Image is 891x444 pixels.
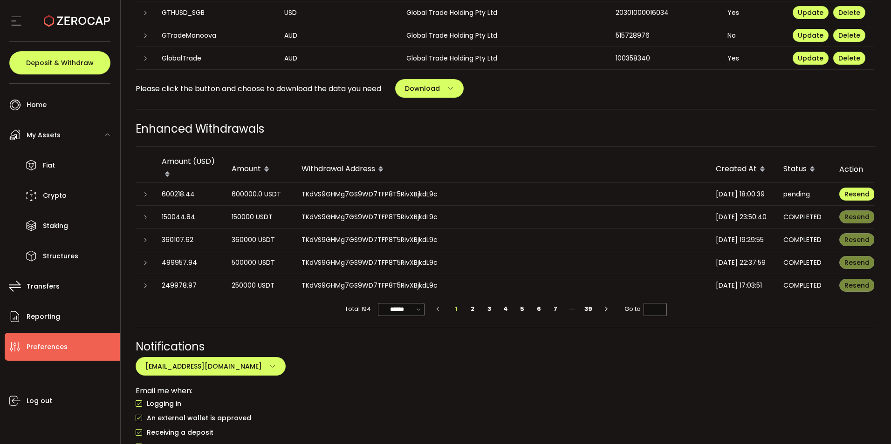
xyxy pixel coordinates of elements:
div: COMPLETED [783,235,824,245]
div: 150000 USDT [232,212,287,222]
span: Deposit & Withdraw [26,60,94,66]
div: Yes [720,53,785,64]
div: AUD [277,30,399,41]
div: 500000 USDT [232,257,287,268]
div: Global Trade Holding Pty Ltd [399,7,608,18]
span: Delete [838,54,860,63]
div: USD [277,7,399,18]
div: TKdVS9GHMg7GS9WD7TFP8T5RivXBjkdL9c [294,189,708,200]
div: Action [832,164,874,175]
div: Notifications [136,338,877,355]
span: Reporting [27,310,60,323]
div: COMPLETED [783,257,824,268]
div: 150044.84 [162,212,217,222]
span: Structures [43,249,78,263]
span: Download [405,84,440,93]
div: [DATE] 17:03:51 [716,280,768,291]
span: Please click the button and choose to download the data you need [136,83,381,94]
div: 100358340 [608,53,720,64]
span: Transfers [27,280,60,293]
div: 515728976 [608,30,720,41]
li: 1 [448,303,465,316]
div: [DATE] 19:29:55 [716,235,768,245]
div: Yes [720,7,785,18]
div: Email me when: [136,385,877,397]
button: Update [793,29,829,42]
div: Amount [224,161,294,177]
span: [EMAIL_ADDRESS][DOMAIN_NAME] [145,362,262,371]
span: Crypto [43,189,67,202]
span: Log out [27,394,52,408]
span: Update [798,54,823,63]
li: 4 [498,303,514,316]
div: Global Trade Holding Pty Ltd [399,53,608,64]
div: [DATE] 22:37:59 [716,257,768,268]
div: GlobalTrade [154,53,277,64]
button: Resend [839,256,875,269]
div: TKdVS9GHMg7GS9WD7TFP8T5RivXBjkdL9c [294,212,708,222]
div: Amount (USD) [154,156,224,182]
span: Home [27,98,47,112]
div: Withdrawal Address [294,161,708,177]
button: Resend [839,279,875,292]
span: Delete [838,8,860,17]
span: Update [798,8,823,17]
li: 6 [531,303,548,316]
div: 360000 USDT [232,235,287,245]
button: Resend [839,210,875,223]
div: [DATE] 18:00:39 [716,189,768,200]
div: TKdVS9GHMg7GS9WD7TFP8T5RivXBjkdL9c [294,257,708,268]
div: 600218.44 [162,189,217,200]
li: 3 [481,303,498,316]
div: Created At [708,161,776,177]
li: 7 [547,303,564,316]
div: [DATE] 23:50:40 [716,212,768,222]
div: Global Trade Holding Pty Ltd [399,30,608,41]
div: 499957.94 [162,257,217,268]
div: COMPLETED [783,280,824,291]
li: 5 [514,303,531,316]
span: Logging in [142,399,181,408]
button: Resend [839,188,875,201]
button: Update [793,52,829,65]
iframe: Chat Widget [844,399,891,444]
div: No [720,30,785,41]
span: Resend [844,189,870,199]
span: Fiat [43,159,55,172]
div: Status [776,161,832,177]
div: 249978.97 [162,280,217,291]
div: TKdVS9GHMg7GS9WD7TFP8T5RivXBjkdL9c [294,235,708,245]
button: Resend [839,233,875,246]
div: GTHUSD_SGB [154,7,277,18]
button: Delete [833,6,865,19]
li: 39 [580,303,597,316]
span: Resend [844,235,870,244]
div: TKdVS9GHMg7GS9WD7TFP8T5RivXBjkdL9c [294,280,708,291]
div: GTradeMonoova [154,30,277,41]
button: Delete [833,52,865,65]
span: Preferences [27,340,68,354]
div: Enhanced Withdrawals [136,121,877,137]
span: Staking [43,219,68,233]
div: pending [783,189,824,200]
button: Download [395,79,464,98]
div: 600000.0 USDT [232,189,287,200]
button: [EMAIL_ADDRESS][DOMAIN_NAME] [136,357,286,376]
span: Total 194 [345,303,371,316]
span: Go to [624,303,667,316]
span: Update [798,31,823,40]
button: Deposit & Withdraw [9,51,110,74]
span: Delete [838,31,860,40]
span: Resend [844,281,870,290]
button: Update [793,6,829,19]
div: 250000 USDT [232,280,287,291]
li: 2 [465,303,481,316]
button: Delete [833,29,865,42]
span: An external wallet is approved [142,414,251,423]
span: Resend [844,212,870,222]
span: My Assets [27,128,61,142]
span: Resend [844,258,870,267]
div: AUD [277,53,399,64]
div: 360107.62 [162,235,217,245]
